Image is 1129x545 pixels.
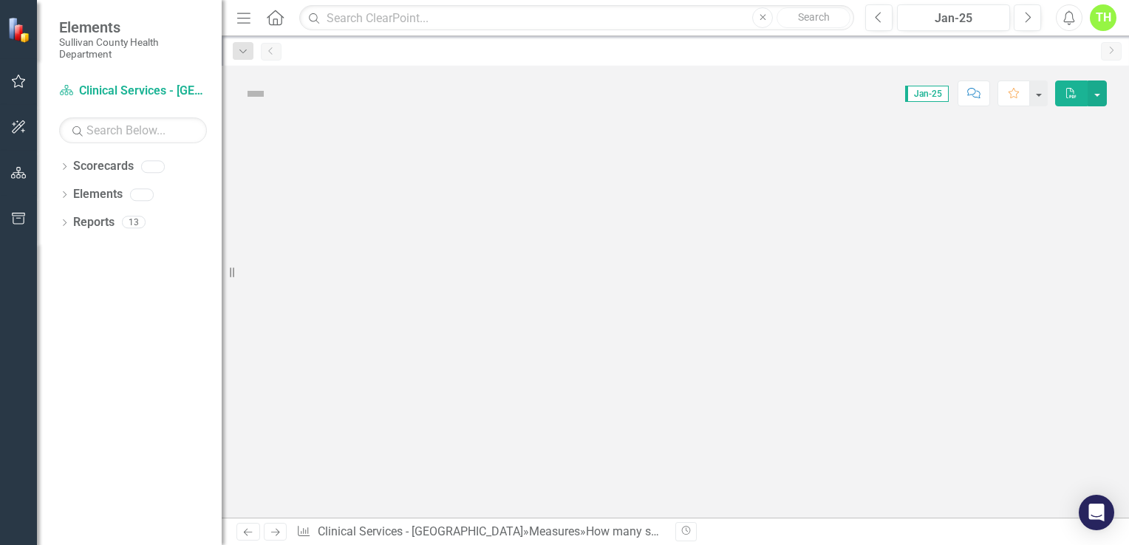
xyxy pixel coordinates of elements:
[73,214,115,231] a: Reports
[897,4,1010,31] button: Jan-25
[586,524,857,538] div: How many services/programs provided by providers
[777,7,850,28] button: Search
[59,18,207,36] span: Elements
[1079,495,1114,530] div: Open Intercom Messenger
[905,86,949,102] span: Jan-25
[59,36,207,61] small: Sullivan County Health Department
[59,83,207,100] a: Clinical Services - [GEOGRAPHIC_DATA]
[902,10,1005,27] div: Jan-25
[529,524,580,538] a: Measures
[244,82,267,106] img: Not Defined
[7,16,34,43] img: ClearPoint Strategy
[73,158,134,175] a: Scorecards
[296,524,664,541] div: » »
[59,117,207,143] input: Search Below...
[798,11,830,23] span: Search
[1090,4,1116,31] button: TH
[318,524,523,538] a: Clinical Services - [GEOGRAPHIC_DATA]
[122,216,146,229] div: 13
[299,5,854,31] input: Search ClearPoint...
[73,186,123,203] a: Elements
